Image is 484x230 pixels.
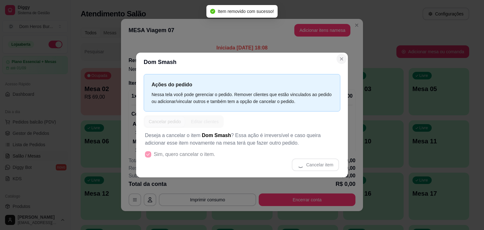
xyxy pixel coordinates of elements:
p: Ações do pedido [152,81,332,89]
button: Close [337,54,347,64]
div: Nessa tela você pode gerenciar o pedido. Remover clientes que estão vinculados ao pedido ou adici... [152,91,332,105]
p: Deseja a cancelar o item ? Essa ação é irreversível e caso queira adicionar esse item novamente n... [145,132,339,147]
span: check-circle [210,9,215,14]
span: Dom Smash [202,133,231,138]
span: Item removido com sucesso! [218,9,274,14]
header: Dom Smash [136,53,348,72]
